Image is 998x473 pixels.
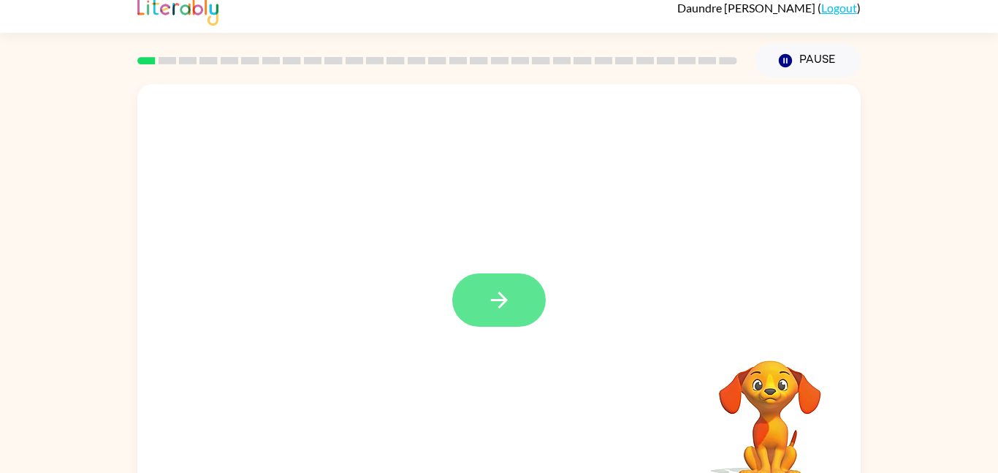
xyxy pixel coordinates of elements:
button: Pause [755,44,861,77]
a: Logout [821,1,857,15]
div: ( ) [677,1,861,15]
span: Daundre [PERSON_NAME] [677,1,818,15]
